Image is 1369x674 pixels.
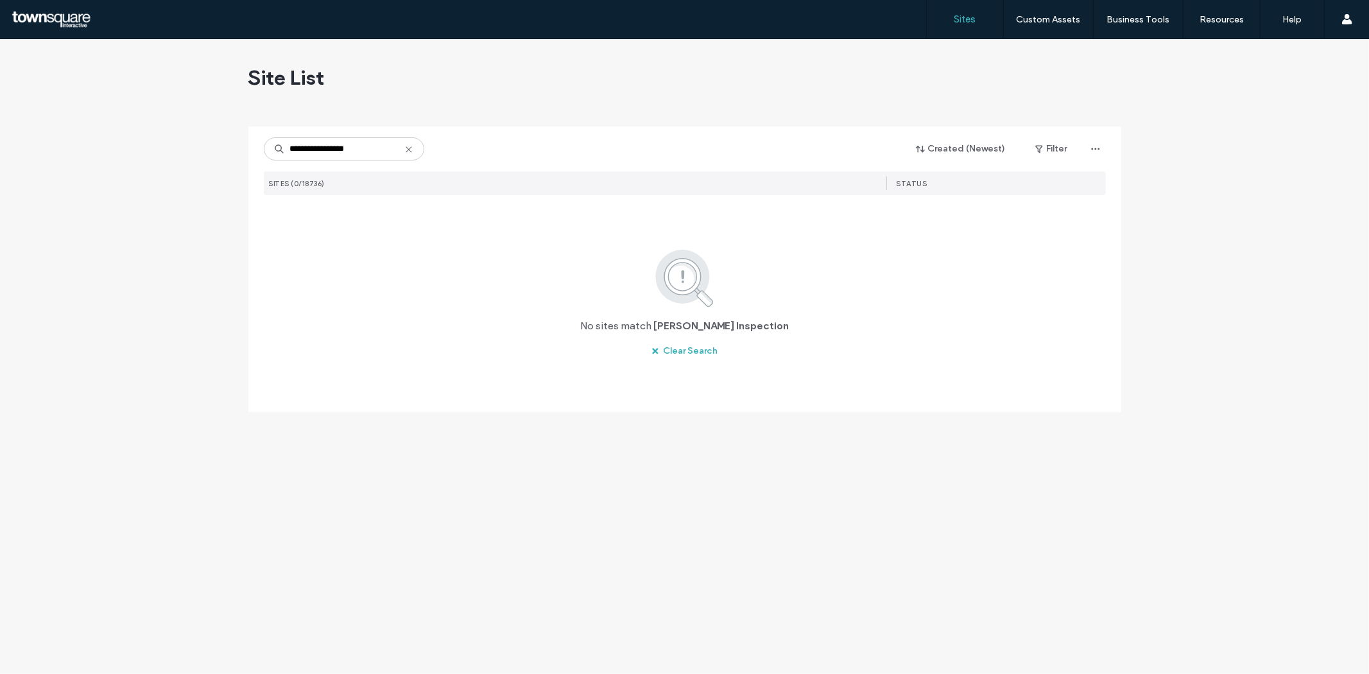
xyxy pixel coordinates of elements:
[269,179,325,188] span: SITES (0/18736)
[640,341,729,361] button: Clear Search
[580,319,651,333] span: No sites match
[905,139,1017,159] button: Created (Newest)
[248,65,325,91] span: Site List
[653,319,789,333] span: [PERSON_NAME] Inspection
[1017,14,1081,25] label: Custom Assets
[897,179,927,188] span: STATUS
[1283,14,1302,25] label: Help
[1107,14,1170,25] label: Business Tools
[1200,14,1244,25] label: Resources
[638,247,731,309] img: search.svg
[954,13,976,25] label: Sites
[1022,139,1080,159] button: Filter
[29,9,55,21] span: Help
